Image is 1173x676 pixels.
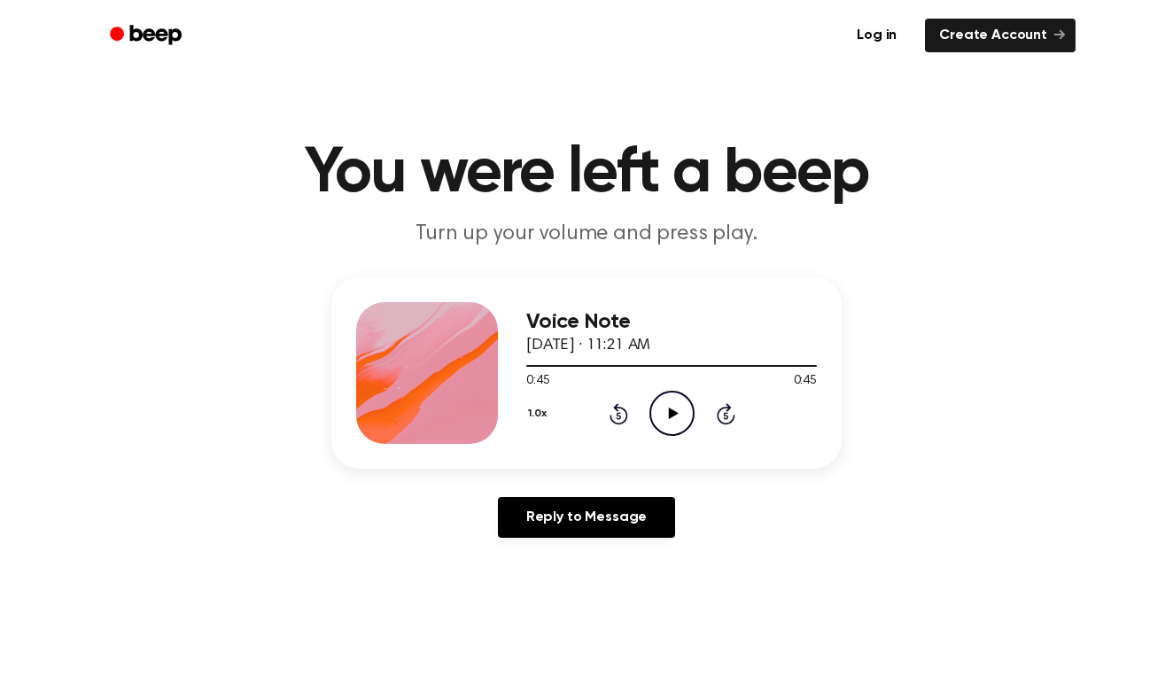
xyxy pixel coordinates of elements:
a: Log in [839,15,914,56]
button: 1.0x [526,399,553,429]
h3: Voice Note [526,310,817,334]
span: 0:45 [526,372,549,391]
a: Create Account [925,19,1076,52]
h1: You were left a beep [133,142,1040,206]
p: Turn up your volume and press play. [246,220,927,249]
a: Beep [97,19,198,53]
a: Reply to Message [498,497,675,538]
span: [DATE] · 11:21 AM [526,338,650,354]
span: 0:45 [794,372,817,391]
